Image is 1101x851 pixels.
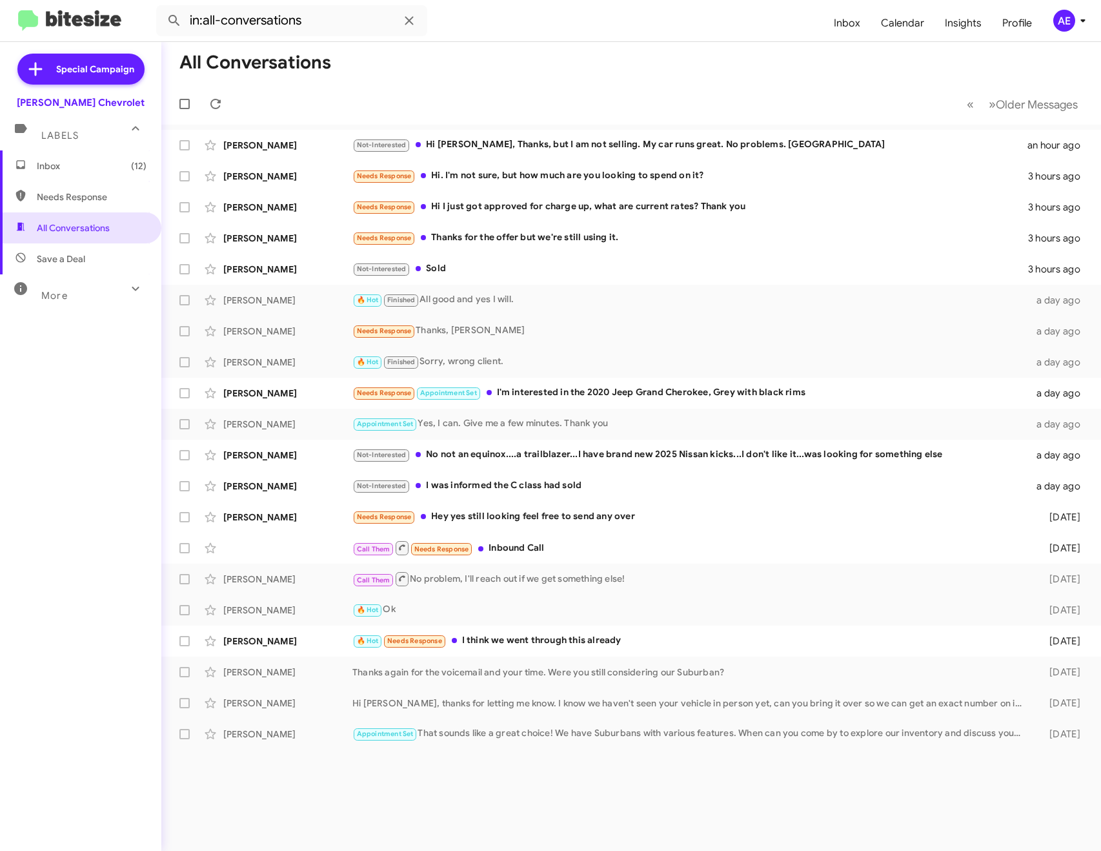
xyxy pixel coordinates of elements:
h1: All Conversations [179,52,331,73]
div: [PERSON_NAME] [223,232,352,245]
div: Thanks for the offer but we're still using it. [352,231,1028,245]
span: Appointment Set [420,389,477,397]
div: 3 hours ago [1028,263,1091,276]
div: [PERSON_NAME] [223,728,352,741]
div: [PERSON_NAME] [223,635,352,648]
div: Hi [PERSON_NAME], thanks for letting me know. I know we haven't seen your vehicle in person yet, ... [352,697,1031,710]
span: Appointment Set [357,420,414,428]
div: Hey yes still looking feel free to send any over [352,509,1031,524]
div: [PERSON_NAME] [223,356,352,369]
span: Not-Interested [357,451,407,459]
a: Inbox [823,5,871,42]
div: [PERSON_NAME] [223,666,352,679]
span: Not-Interested [357,482,407,490]
div: I was informed the C class had sold [352,478,1031,493]
span: 🔥 Hot [357,296,379,304]
span: Finished [387,296,416,304]
div: Hi. I'm not sure, but how much are you looking to spend on it? [352,169,1028,183]
span: Needs Response [414,545,469,553]
span: 🔥 Hot [357,637,379,645]
span: (12) [131,159,146,172]
span: Needs Response [37,190,146,203]
span: Call Them [357,545,390,553]
div: [DATE] [1031,573,1091,586]
span: Needs Response [357,327,412,335]
span: Inbox [37,159,146,172]
a: Calendar [871,5,934,42]
div: [DATE] [1031,697,1091,710]
div: Thanks again for the voicemail and your time. Were you still considering our Suburban? [352,666,1031,679]
div: [PERSON_NAME] [223,139,352,152]
div: [DATE] [1031,666,1091,679]
button: Next [981,91,1086,118]
span: Labels [41,130,79,141]
div: a day ago [1031,387,1091,400]
div: 3 hours ago [1028,232,1091,245]
div: Sorry, wrong client. [352,354,1031,369]
div: [PERSON_NAME] [223,480,352,493]
div: 3 hours ago [1028,170,1091,183]
div: 3 hours ago [1028,201,1091,214]
button: AE [1042,10,1087,32]
span: Needs Response [387,637,442,645]
div: I'm interested in the 2020 Jeep Grand Cherokee, Grey with black rims [352,385,1031,400]
div: [PERSON_NAME] [223,449,352,462]
div: a day ago [1031,480,1091,493]
span: 🔥 Hot [357,358,379,366]
a: Special Campaign [17,54,145,85]
span: Appointment Set [357,730,414,738]
div: [PERSON_NAME] [223,573,352,586]
div: [DATE] [1031,542,1091,555]
span: Older Messages [996,97,1078,112]
div: Ok [352,602,1031,617]
span: Finished [387,358,416,366]
div: No problem, I'll reach out if we get something else! [352,571,1031,587]
span: All Conversations [37,221,110,234]
div: [PERSON_NAME] [223,263,352,276]
a: Insights [934,5,992,42]
span: Save a Deal [37,252,85,265]
div: I think we went through this already [352,633,1031,648]
span: Needs Response [357,513,412,521]
span: 🔥 Hot [357,606,379,614]
span: More [41,290,68,302]
span: » [989,96,996,112]
span: Special Campaign [56,63,134,76]
div: [DATE] [1031,511,1091,524]
div: That sounds like a great choice! We have Suburbans with various features. When can you come by to... [352,726,1031,741]
div: Hi [PERSON_NAME], Thanks, but I am not selling. My car runs great. No problems. [GEOGRAPHIC_DATA] [352,138,1027,152]
div: [PERSON_NAME] [223,170,352,183]
div: an hour ago [1027,139,1091,152]
div: Sold [352,261,1028,276]
div: [DATE] [1031,635,1091,648]
span: Needs Response [357,172,412,180]
div: Inbound Call [352,540,1031,556]
a: Profile [992,5,1042,42]
button: Previous [959,91,982,118]
div: Yes, I can. Give me a few minutes. Thank you [352,416,1031,431]
div: [DATE] [1031,604,1091,617]
div: [PERSON_NAME] Chevrolet [17,96,145,109]
span: Call Them [357,576,390,584]
div: [PERSON_NAME] [223,418,352,431]
div: [DATE] [1031,728,1091,741]
div: [PERSON_NAME] [223,604,352,617]
div: [PERSON_NAME] [223,325,352,338]
div: No not an equinox....a trailblazer...I have brand new 2025 Nissan kicks...I don't like it...was l... [352,447,1031,462]
div: a day ago [1031,325,1091,338]
span: Needs Response [357,203,412,211]
span: « [967,96,974,112]
div: a day ago [1031,356,1091,369]
span: Not-Interested [357,141,407,149]
span: Needs Response [357,389,412,397]
div: [PERSON_NAME] [223,294,352,307]
nav: Page navigation example [960,91,1086,118]
div: AE [1053,10,1075,32]
div: [PERSON_NAME] [223,511,352,524]
div: [PERSON_NAME] [223,697,352,710]
div: [PERSON_NAME] [223,387,352,400]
